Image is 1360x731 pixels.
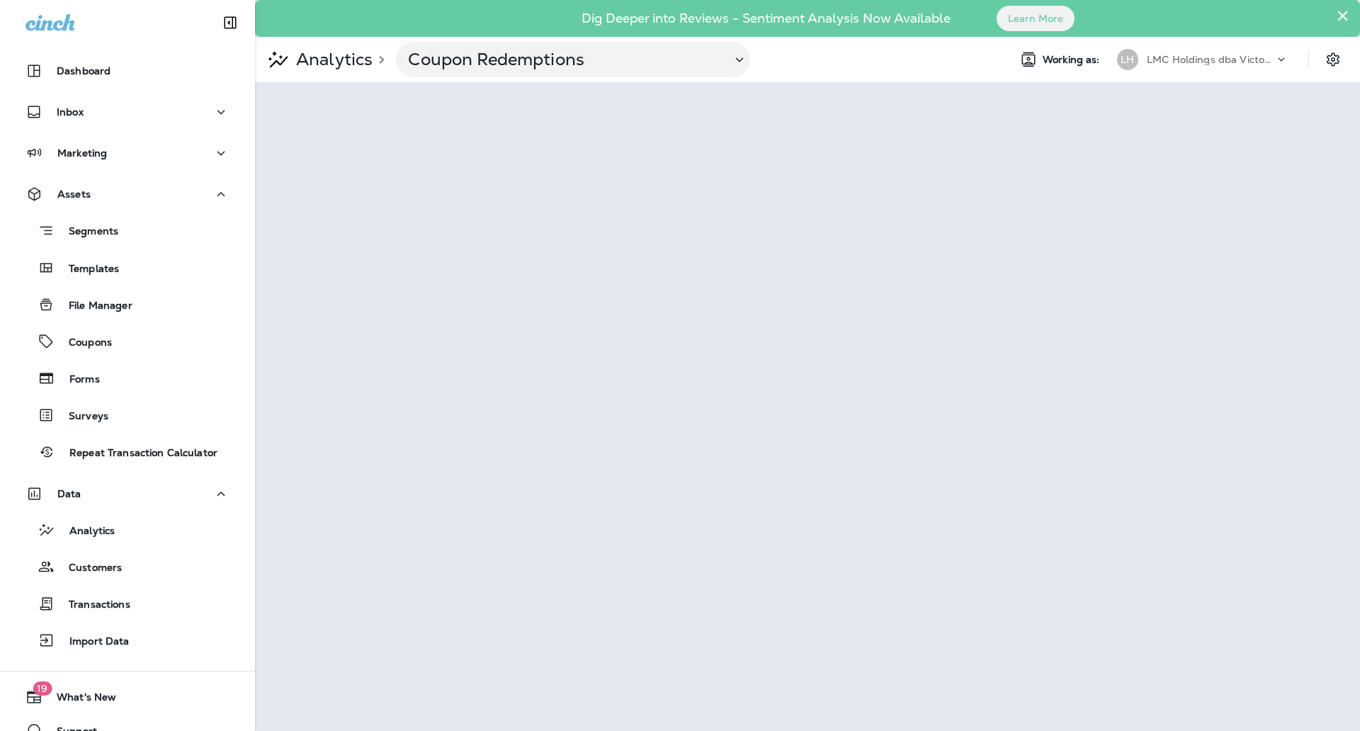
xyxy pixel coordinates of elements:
button: Data [14,480,241,508]
button: Transactions [14,589,241,618]
p: Customers [55,562,122,575]
p: Repeat Transaction Calculator [55,447,217,460]
p: Templates [55,263,119,276]
p: Inbox [57,106,84,118]
button: Marketing [14,139,241,167]
div: LH [1117,49,1138,70]
button: Assets [14,180,241,208]
button: Forms [14,363,241,393]
button: Analytics [14,515,241,545]
button: Import Data [14,625,241,655]
button: Settings [1320,47,1346,72]
button: Dashboard [14,57,241,85]
p: Assets [57,188,91,200]
p: Import Data [55,635,130,649]
span: 19 [33,681,52,696]
button: Close [1336,4,1349,27]
button: Repeat Transaction Calculator [14,437,241,467]
button: Inbox [14,98,241,126]
p: Data [57,488,81,499]
p: > [373,54,385,65]
p: Segments [55,225,118,239]
p: Analytics [55,525,115,538]
button: Collapse Sidebar [210,8,250,37]
p: Coupons [55,336,112,350]
button: File Manager [14,290,241,319]
p: Analytics [290,49,373,70]
p: Marketing [57,147,107,159]
p: Transactions [55,599,130,612]
span: What's New [42,691,116,708]
button: Surveys [14,400,241,430]
p: Dig Deeper into Reviews - Sentiment Analysis Now Available [540,16,992,21]
p: Surveys [55,410,108,424]
button: 19What's New [14,683,241,711]
button: Learn More [997,6,1075,31]
button: Segments [14,215,241,246]
p: Dashboard [57,65,110,76]
p: Forms [55,373,100,387]
p: Coupon Redemptions [408,49,720,70]
button: Customers [14,552,241,582]
p: File Manager [55,300,132,313]
button: Coupons [14,327,241,356]
button: Templates [14,253,241,283]
p: LMC Holdings dba Victory Lane Quick Oil Change [1147,54,1274,65]
span: Working as: [1043,54,1103,66]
